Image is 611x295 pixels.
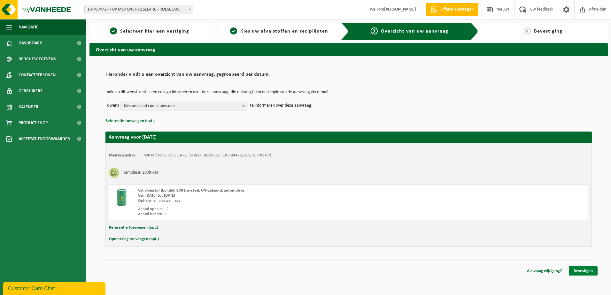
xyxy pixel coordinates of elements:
span: Selecteer hier een vestiging [120,29,189,34]
h2: Overzicht van uw aanvraag [89,43,608,56]
span: Navigatie [19,19,38,35]
span: 1 [110,27,117,34]
span: 10-789472 - TOP MOTORS ROESELARE - ROESELARE [84,5,193,14]
span: Contactpersonen [19,67,56,83]
a: Aanvraag wijzigen [522,266,567,276]
span: Vat vloeistof (bondel) 200 L metaal, UN-gekeurd, automotive [138,188,244,193]
h2: Hieronder vindt u een overzicht van uw aanvraag, gegroepeerd per datum. [105,72,592,80]
a: Bevestigen [569,266,598,276]
span: Dashboard [19,35,43,51]
button: Referentie toevoegen (opt.) [105,117,155,125]
a: 2Kies uw afvalstoffen en recipiënten [222,27,336,35]
span: Offerte aanvragen [439,6,475,13]
strong: Van [DATE] tot [DATE] [138,193,175,198]
span: Bevestiging [534,29,562,34]
iframe: chat widget [3,281,107,295]
button: Kies bestaand contactpersoon [120,101,248,110]
a: Offerte aanvragen [426,3,478,16]
span: Kalender [19,99,38,115]
strong: [PERSON_NAME] [384,7,416,12]
span: Product Shop [19,115,48,131]
span: 10-789472 - TOP MOTORS ROESELARE - ROESELARE [85,5,193,14]
img: PB-LD-00200-MET-31.png [112,188,132,207]
span: Bedrijfsgegevens [19,51,56,67]
div: Aantal leveren: 2 [138,212,374,217]
span: Acceptatievoorwaarden [19,131,70,147]
span: Overzicht van uw aanvraag [381,29,448,34]
div: Aantal ophalen : 2 [138,207,374,212]
span: 4 [524,27,531,34]
strong: Aanvraag voor [DATE] [109,135,157,140]
p: Indien u dit wenst kunt u een collega informeren over deze aanvraag, die ontvangt dan een kopie v... [105,90,592,95]
span: 2 [230,27,237,34]
p: te informeren over deze aanvraag. [250,101,313,110]
button: Referentie toevoegen (opt.) [109,223,158,232]
a: 1Selecteer hier een vestiging [93,27,206,35]
h3: Remolie in 200lt-vat [122,168,159,178]
span: Kies uw afvalstoffen en recipiënten [240,29,328,34]
span: Gebruikers [19,83,43,99]
span: Kies bestaand contactpersoon [124,101,240,111]
button: Opmerking toevoegen (opt.) [109,235,159,243]
div: Ophalen en plaatsen lege [138,198,374,203]
td: TOP MOTORS ROESELARE, [STREET_ADDRESS] (10-789472/BUS, 10-789472) [143,153,273,158]
p: Ik wens [105,101,119,110]
strong: Plaatsingsadres: [109,153,137,157]
span: 3 [371,27,378,34]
